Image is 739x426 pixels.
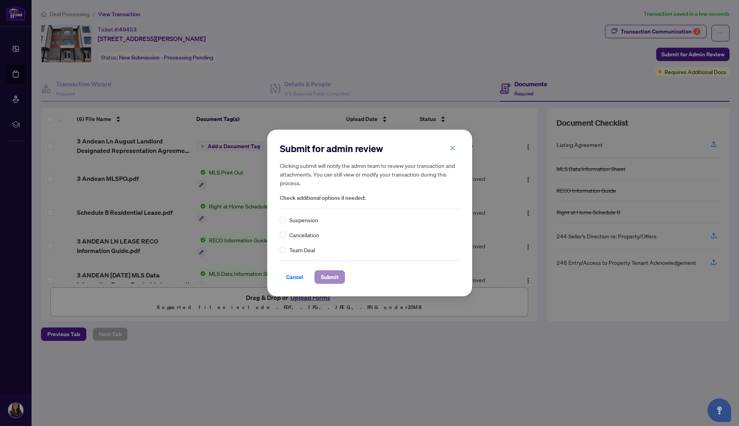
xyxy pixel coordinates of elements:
span: Suspension [289,216,318,224]
h2: Submit for admin review [280,142,460,155]
button: Open asap [707,398,731,422]
span: Submit [321,271,339,283]
span: Cancel [286,271,303,283]
span: close [450,145,455,151]
button: Submit [315,270,345,284]
button: Cancel [280,270,310,284]
h5: Clicking submit will notify the admin team to review your transaction and attachments. You can st... [280,161,460,187]
span: Team Deal [289,246,315,254]
span: Cancellation [289,231,319,239]
span: Check additional options if needed: [280,193,460,203]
